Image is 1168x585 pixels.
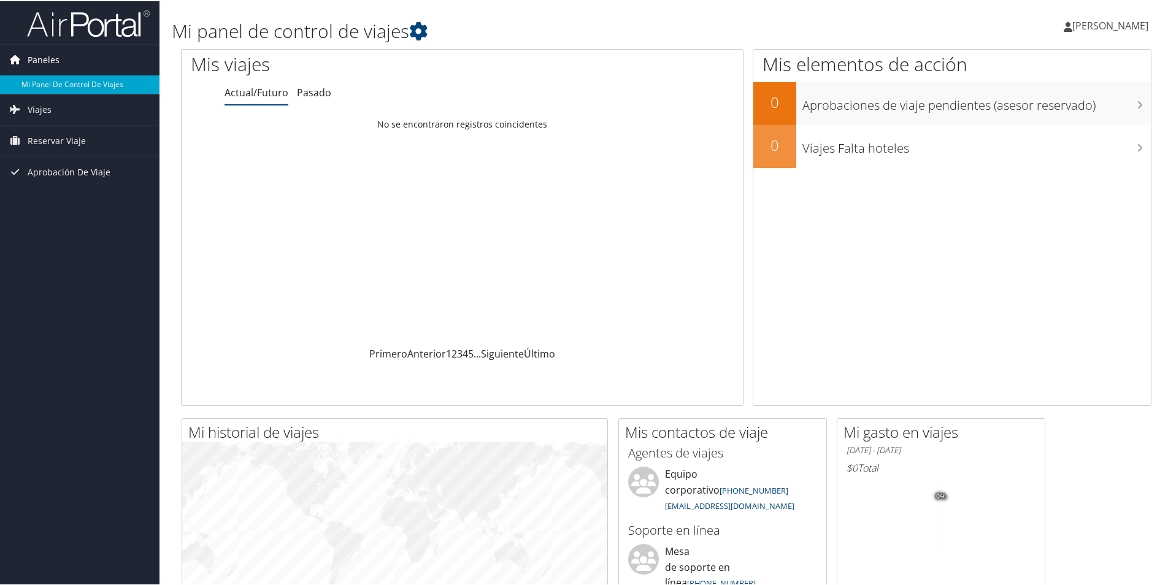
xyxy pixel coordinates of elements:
[665,466,794,511] font: Equipo corporativo
[753,81,1151,124] a: 0Aprobaciones de viaje pendientes (asesor reservado)
[451,346,457,359] a: 2
[172,17,409,42] font: Mi panel de control de viajes
[463,346,468,359] a: 4
[524,346,555,359] a: Último
[28,44,60,74] span: Paneles
[847,443,1035,455] h6: [DATE] - [DATE]
[27,8,150,37] img: airportal-logo.png
[1064,6,1161,43] a: [PERSON_NAME]
[843,421,1045,442] h2: Mi gasto en viajes
[1072,18,1148,31] span: [PERSON_NAME]
[802,96,1096,112] font: Aprobaciones de viaje pendientes (asesor reservado)
[763,50,967,75] font: Mis elementos de acción
[446,346,451,359] a: 1
[847,460,858,473] span: $0
[474,346,481,359] span: ...
[182,112,743,134] td: No se encontraron registros coincidentes
[407,346,446,359] a: Anterior
[802,139,909,155] font: Viajes Falta hoteles
[720,484,788,495] a: [PHONE_NUMBER]
[28,156,110,186] span: Aprobación de viaje
[468,346,474,359] a: 5
[665,499,794,510] a: [EMAIL_ADDRESS][DOMAIN_NAME]
[188,421,607,442] h2: Mi historial de viajes
[753,134,796,155] h2: 0
[481,346,524,359] a: Siguiente
[628,443,817,461] h3: Agentes de viajes
[625,421,826,442] h2: Mis contactos de viaje
[297,85,331,98] a: Pasado
[628,521,817,538] h3: Soporte en línea
[457,346,463,359] a: 3
[28,124,86,155] span: Reservar Viaje
[369,346,407,359] a: Primero
[753,91,796,112] h2: 0
[753,124,1151,167] a: 0Viajes Falta hoteles
[191,50,500,76] h1: Mis viajes
[225,85,288,98] a: Actual/Futuro
[28,93,52,124] span: Viajes
[858,460,878,473] font: Total
[936,492,946,499] tspan: 0%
